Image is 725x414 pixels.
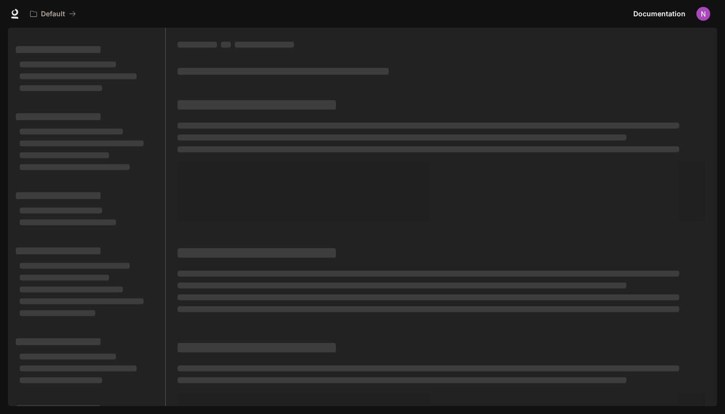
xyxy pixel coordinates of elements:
span: Documentation [633,8,686,20]
button: User avatar [693,4,713,24]
button: All workspaces [26,4,80,24]
p: Default [41,10,65,18]
img: User avatar [696,7,710,21]
a: Documentation [629,4,689,24]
